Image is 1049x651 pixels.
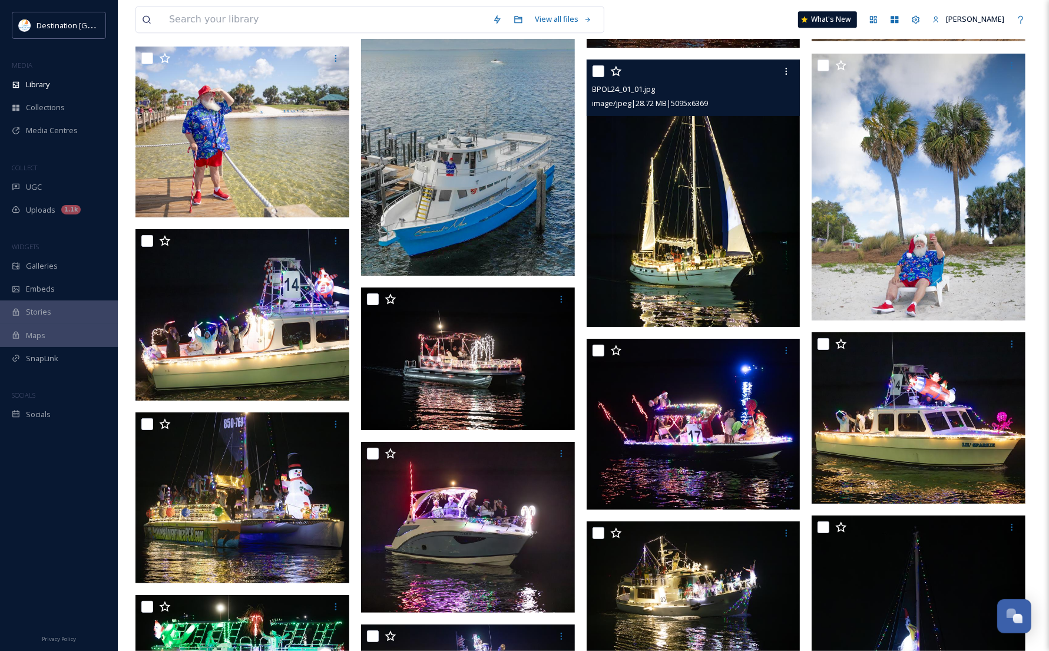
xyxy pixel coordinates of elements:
a: [PERSON_NAME] [926,8,1010,31]
span: Maps [26,330,45,341]
span: UGC [26,181,42,193]
span: Uploads [26,204,55,216]
span: Library [26,79,49,90]
span: Embeds [26,283,55,295]
span: BPOL24_01_01.jpg [593,84,656,94]
img: BPOL24_14_02.jpg [812,332,1025,503]
img: BPOL Santa_01.jpg [135,47,349,217]
img: BPOL24_rogue2_01.jpg [361,288,575,430]
span: COLLECT [12,163,37,172]
span: Stories [26,306,51,318]
span: Destination [GEOGRAPHIC_DATA] [37,19,154,31]
span: SOCIALS [12,391,35,399]
span: MEDIA [12,61,32,70]
a: View all files [529,8,598,31]
input: Search your library [163,6,487,32]
span: WIDGETS [12,242,39,251]
img: BPOL24_17_01.jpg [587,339,800,510]
img: aerial santa.jpg [361,8,575,276]
span: Privacy Policy [42,635,76,643]
button: Open Chat [997,599,1031,633]
img: BPOL24_14_01.jpg [135,229,349,400]
img: BPOL24_06_01.jpg [135,412,349,583]
img: download.png [19,19,31,31]
img: BPOL24_01_01.jpg [587,60,800,327]
span: SnapLink [26,353,58,364]
div: 1.1k [61,205,81,214]
img: BPOL Santa_07.jpg [812,54,1025,321]
img: BPOL24_rogue4_01.jpg [361,442,575,613]
span: Socials [26,409,51,420]
span: Galleries [26,260,58,272]
span: [PERSON_NAME] [946,14,1004,24]
a: What's New [798,11,857,28]
span: Collections [26,102,65,113]
a: Privacy Policy [42,631,76,645]
span: image/jpeg | 28.72 MB | 5095 x 6369 [593,98,709,108]
span: Media Centres [26,125,78,136]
